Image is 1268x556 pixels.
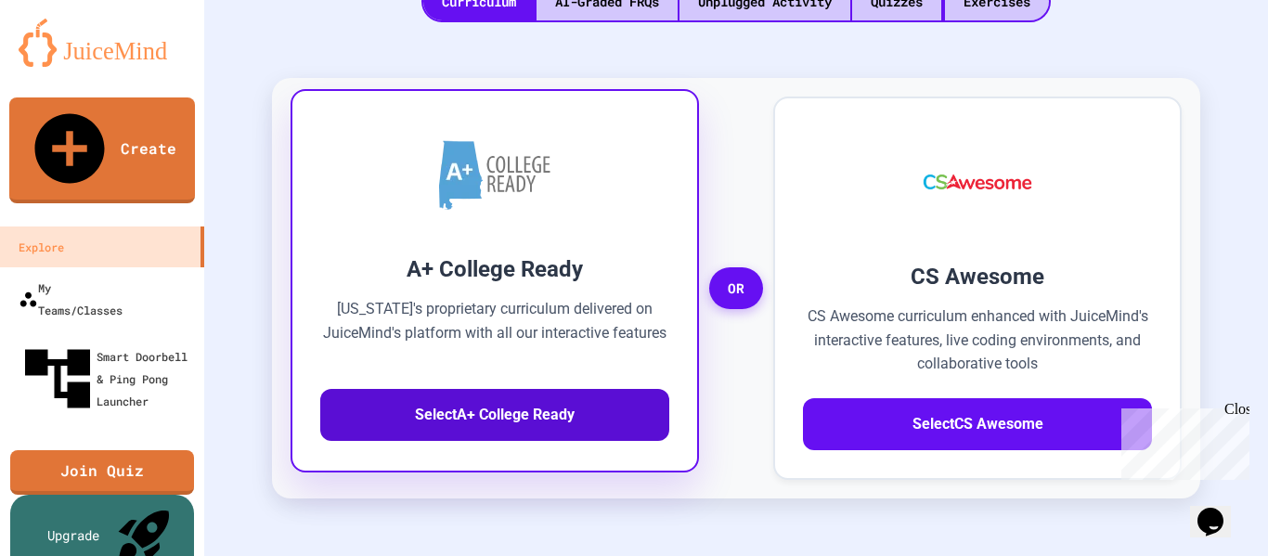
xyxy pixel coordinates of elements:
[19,277,123,321] div: My Teams/Classes
[1114,401,1249,480] iframe: chat widget
[320,252,669,286] h3: A+ College Ready
[19,19,186,67] img: logo-orange.svg
[19,340,197,418] div: Smart Doorbell & Ping Pong Launcher
[7,7,128,118] div: Chat with us now!Close
[709,267,763,310] span: OR
[803,260,1152,293] h3: CS Awesome
[905,126,1051,238] img: CS Awesome
[439,140,550,210] img: A+ College Ready
[320,389,669,441] button: SelectA+ College Ready
[10,450,194,495] a: Join Quiz
[320,297,669,369] p: [US_STATE]'s proprietary curriculum delivered on JuiceMind's platform with all our interactive fe...
[9,97,195,203] a: Create
[47,525,99,545] div: Upgrade
[19,236,64,258] div: Explore
[1190,482,1249,537] iframe: chat widget
[803,398,1152,450] button: SelectCS Awesome
[803,304,1152,376] p: CS Awesome curriculum enhanced with JuiceMind's interactive features, live coding environments, a...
